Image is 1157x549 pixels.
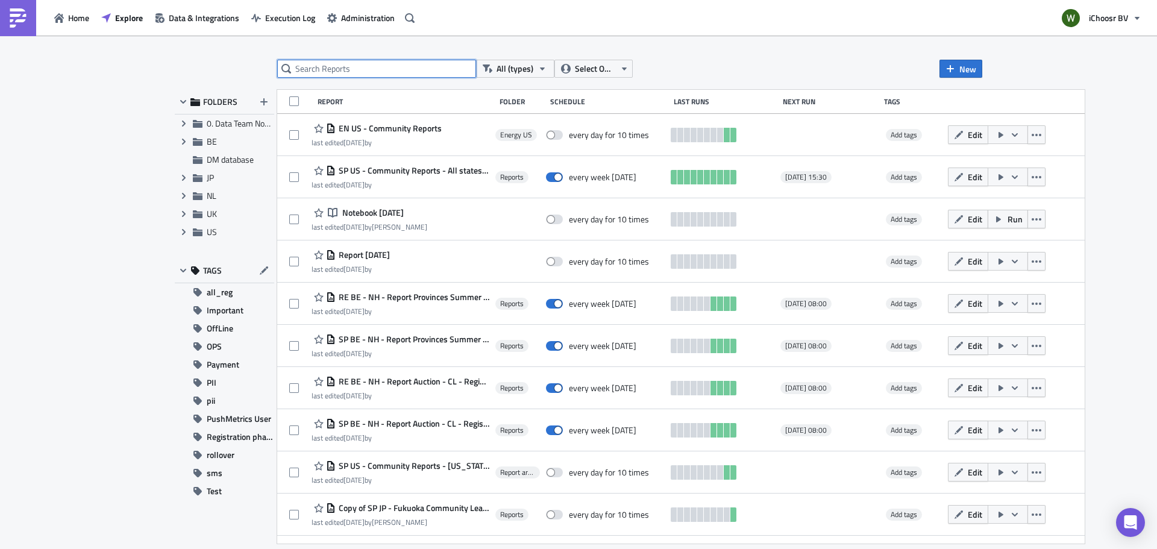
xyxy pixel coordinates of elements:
[569,425,636,436] div: every week on Monday
[312,391,489,400] div: last edited by
[569,340,636,351] div: every week on Monday
[500,130,532,140] span: Energy US
[207,428,274,446] span: Registration phase
[175,283,274,301] button: all_reg
[203,96,237,107] span: FOLDERS
[336,165,489,176] span: SP US - Community Reports - All states (CO, IL, FL, MD, MN, OH, PA, VA, TX)
[886,424,922,436] span: Add tags
[1061,8,1081,28] img: Avatar
[1116,508,1145,537] div: Open Intercom Messenger
[569,467,649,478] div: every day for 10 times
[783,97,879,106] div: Next Run
[336,503,489,513] span: Copy of SP JP - Fukuoka Community Leader Reports
[175,464,274,482] button: sms
[343,474,365,486] time: 2025-09-23T08:37:37Z
[968,508,982,521] span: Edit
[207,171,214,184] span: JP
[343,516,365,528] time: 2025-08-28T08:27:33Z
[569,172,636,183] div: every week on Friday
[891,129,917,140] span: Add tags
[339,207,404,218] span: Notebook 2025-09-09
[500,97,544,106] div: Folder
[968,297,982,310] span: Edit
[175,446,274,464] button: rollover
[476,60,554,78] button: All (types)
[207,337,222,356] span: OPS
[891,509,917,520] span: Add tags
[336,249,390,260] span: Report 2025-09-08
[175,356,274,374] button: Payment
[175,374,274,392] button: PII
[207,189,216,202] span: NL
[312,138,442,147] div: last edited by
[891,213,917,225] span: Add tags
[312,307,489,316] div: last edited by
[341,11,395,24] span: Administration
[968,339,982,352] span: Edit
[343,137,365,148] time: 2025-09-25T13:40:02Z
[948,210,988,228] button: Edit
[569,509,649,520] div: every day for 10 times
[336,460,489,471] span: SP US - Community Reports - Pennsylvania
[175,319,274,337] button: OffLine
[497,62,533,75] span: All (types)
[48,8,95,27] button: Home
[207,410,271,428] span: PushMetrics User
[785,383,827,393] span: [DATE] 08:00
[336,123,442,134] span: EN US - Community Reports
[785,341,827,351] span: [DATE] 08:00
[948,252,988,271] button: Edit
[500,425,524,435] span: Reports
[265,11,315,24] span: Execution Log
[8,8,28,28] img: PushMetrics
[321,8,401,27] button: Administration
[169,11,239,24] span: Data & Integrations
[948,294,988,313] button: Edit
[207,319,233,337] span: OffLine
[149,8,245,27] a: Data & Integrations
[1089,11,1128,24] span: iChoosr BV
[575,62,615,75] span: Select Owner
[207,153,254,166] span: DM database
[207,446,234,464] span: rollover
[886,466,922,478] span: Add tags
[207,225,217,238] span: US
[785,299,827,309] span: [DATE] 08:00
[500,299,524,309] span: Reports
[343,390,365,401] time: 2025-09-03T09:38:36Z
[948,336,988,355] button: Edit
[175,428,274,446] button: Registration phase
[95,8,149,27] button: Explore
[886,129,922,141] span: Add tags
[886,171,922,183] span: Add tags
[336,334,489,345] span: SP BE - NH - Report Provinces Summer 2025 Installations
[959,63,976,75] span: New
[948,125,988,144] button: Edit
[343,432,365,444] time: 2025-09-03T09:33:54Z
[968,128,982,141] span: Edit
[891,298,917,309] span: Add tags
[312,518,489,527] div: last edited by [PERSON_NAME]
[175,410,274,428] button: PushMetrics User
[891,424,917,436] span: Add tags
[115,11,143,24] span: Explore
[312,222,427,231] div: last edited by [PERSON_NAME]
[500,383,524,393] span: Reports
[343,179,365,190] time: 2025-09-23T08:40:32Z
[336,418,489,429] span: SP BE - NH - Report Auction - CL - Registraties en Acceptatie fase Fall 2025
[1055,5,1148,31] button: iChoosr BV
[175,301,274,319] button: Important
[245,8,321,27] button: Execution Log
[277,60,476,78] input: Search Reports
[569,130,649,140] div: every day for 10 times
[891,340,917,351] span: Add tags
[884,97,943,106] div: Tags
[500,510,524,519] span: Reports
[1008,213,1023,225] span: Run
[968,213,982,225] span: Edit
[68,11,89,24] span: Home
[175,392,274,410] button: pii
[207,207,217,220] span: UK
[988,210,1028,228] button: Run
